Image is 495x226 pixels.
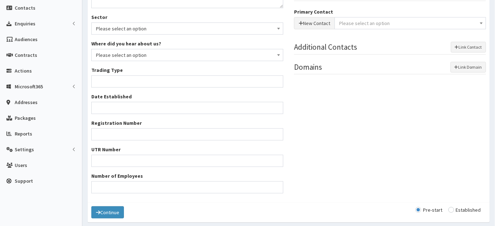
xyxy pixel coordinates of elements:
span: Settings [15,146,34,153]
label: UTR Number [91,146,121,153]
button: Link Contact [451,42,486,53]
span: Reports [15,131,32,137]
span: Contacts [15,5,35,11]
legend: Domains [294,62,486,74]
label: Primary Contact [294,8,333,15]
span: Microsoft365 [15,83,43,90]
button: Link Domain [451,62,486,73]
label: Registration Number [91,119,142,127]
span: Audiences [15,36,38,43]
label: Pre-start [415,207,442,212]
span: Actions [15,68,32,74]
span: Please select an option [91,23,283,35]
span: Contracts [15,52,37,58]
span: Please select an option [91,49,283,61]
label: Date Established [91,93,132,100]
label: Where did you hear about us? [91,40,161,47]
span: Support [15,178,33,184]
button: Continue [91,206,124,218]
span: Users [15,162,27,168]
span: Please select an option [96,24,279,34]
button: New Contact [294,17,335,29]
span: Addresses [15,99,38,105]
label: Established [448,207,481,212]
span: Enquiries [15,20,35,27]
span: Packages [15,115,36,121]
label: Sector [91,14,107,21]
label: Number of Employees [91,172,143,180]
label: Trading Type [91,67,123,74]
span: Please select an option [339,20,390,26]
legend: Additional Contacts [294,42,486,54]
span: Please select an option [96,50,279,60]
